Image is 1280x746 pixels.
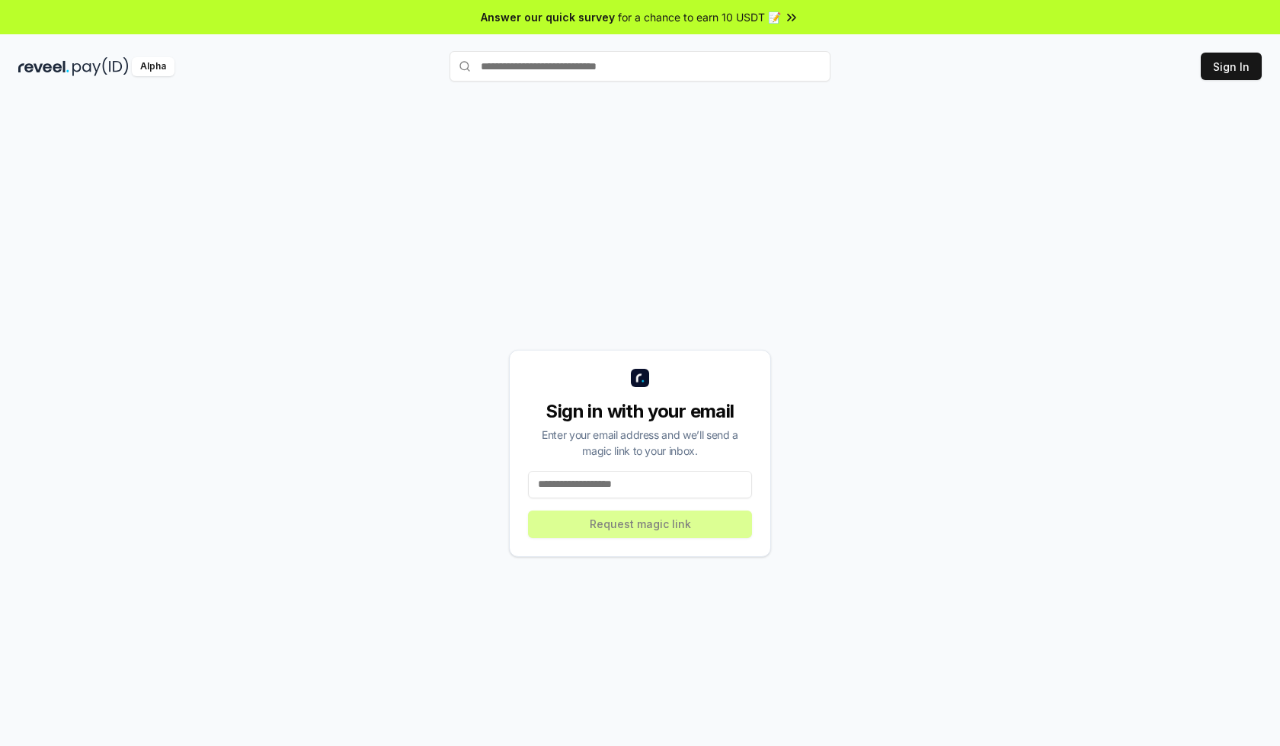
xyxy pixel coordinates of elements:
[528,399,752,424] div: Sign in with your email
[72,57,129,76] img: pay_id
[18,57,69,76] img: reveel_dark
[631,369,649,387] img: logo_small
[132,57,174,76] div: Alpha
[481,9,615,25] span: Answer our quick survey
[1201,53,1262,80] button: Sign In
[528,427,752,459] div: Enter your email address and we’ll send a magic link to your inbox.
[618,9,781,25] span: for a chance to earn 10 USDT 📝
